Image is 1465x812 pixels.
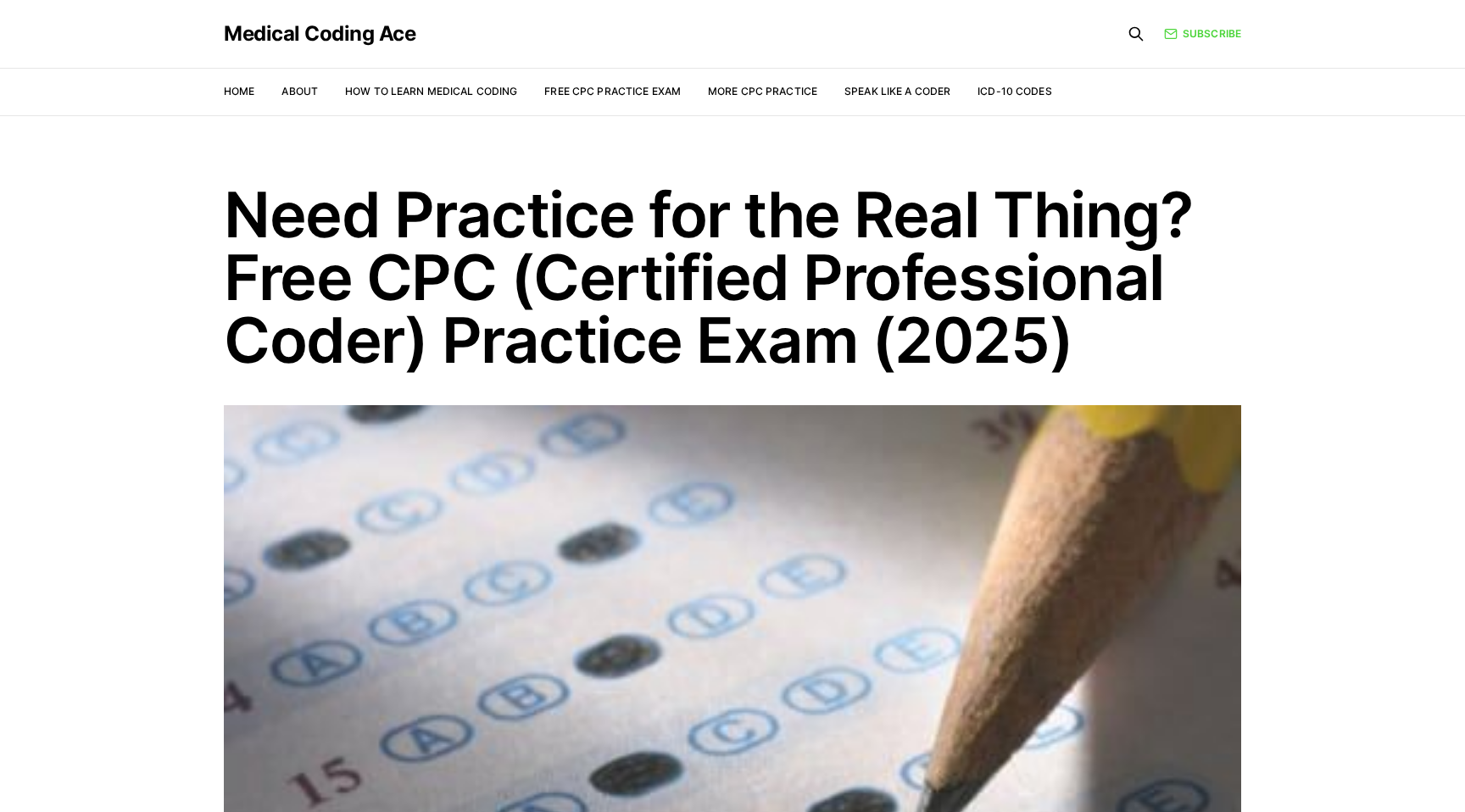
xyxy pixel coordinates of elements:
a: About [281,85,318,97]
a: Free CPC Practice Exam [544,85,681,97]
iframe: portal-trigger [1184,729,1465,812]
a: Subscribe [1164,25,1241,42]
h1: Need Practice for the Real Thing? Free CPC (Certified Professional Coder) Practice Exam (2025) [224,183,1241,371]
a: ICD-10 Codes [978,85,1051,97]
a: Home [224,85,254,97]
a: Medical Coding Ace [224,24,415,44]
a: How to Learn Medical Coding [345,85,517,97]
a: More CPC Practice [708,85,817,97]
a: Speak Like a Coder [844,85,950,97]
